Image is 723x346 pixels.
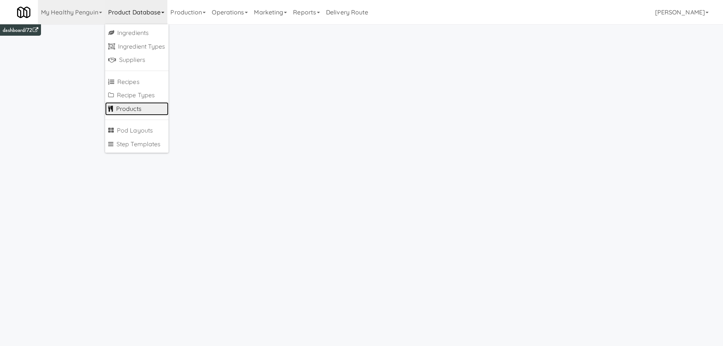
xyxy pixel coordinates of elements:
a: Ingredients [105,26,169,40]
a: Recipes [105,75,169,89]
img: Micromart [17,6,30,19]
a: Suppliers [105,53,169,67]
a: Pod Layouts [105,124,169,137]
a: Recipe Types [105,88,169,102]
a: Ingredient Types [105,40,169,54]
a: dashboard/72 [3,26,38,34]
a: Products [105,102,169,116]
a: Step Templates [105,137,169,151]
